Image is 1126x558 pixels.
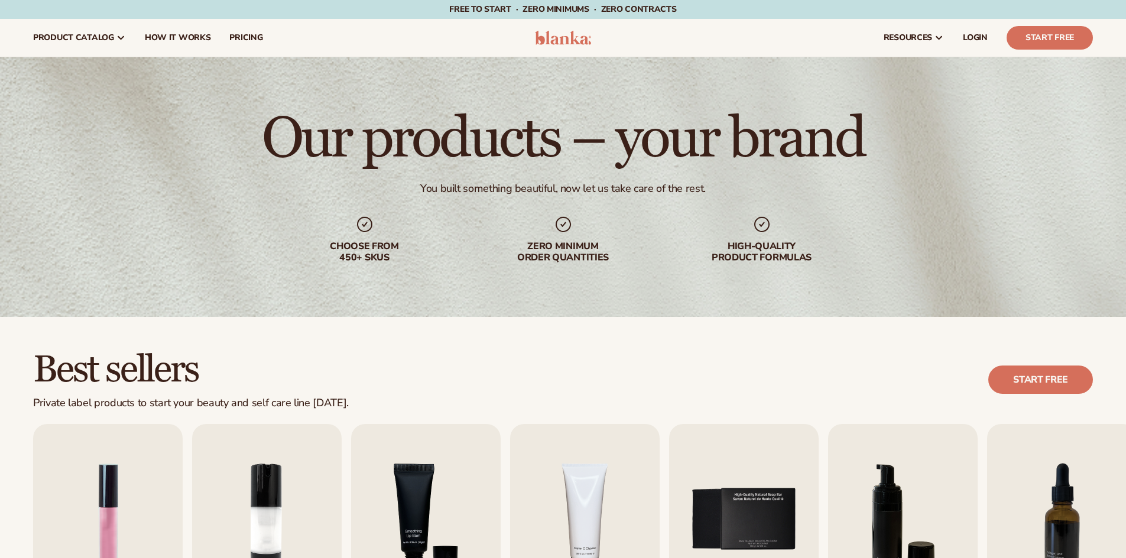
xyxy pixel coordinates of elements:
[289,241,440,263] div: Choose from 450+ Skus
[884,33,932,43] span: resources
[33,350,349,390] h2: Best sellers
[135,19,220,57] a: How It Works
[449,4,676,15] span: Free to start · ZERO minimums · ZERO contracts
[33,33,114,43] span: product catalog
[953,19,997,57] a: LOGIN
[420,182,706,195] div: You built something beautiful, now let us take care of the rest.
[874,19,953,57] a: resources
[262,111,864,168] h1: Our products – your brand
[535,31,591,45] img: logo
[145,33,211,43] span: How It Works
[988,366,1093,394] a: Start free
[33,397,349,410] div: Private label products to start your beauty and self care line [DATE].
[488,241,639,263] div: Zero minimum order quantities
[229,33,262,43] span: pricing
[963,33,988,43] span: LOGIN
[220,19,272,57] a: pricing
[24,19,135,57] a: product catalog
[1007,26,1093,50] a: Start Free
[686,241,838,263] div: High-quality product formulas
